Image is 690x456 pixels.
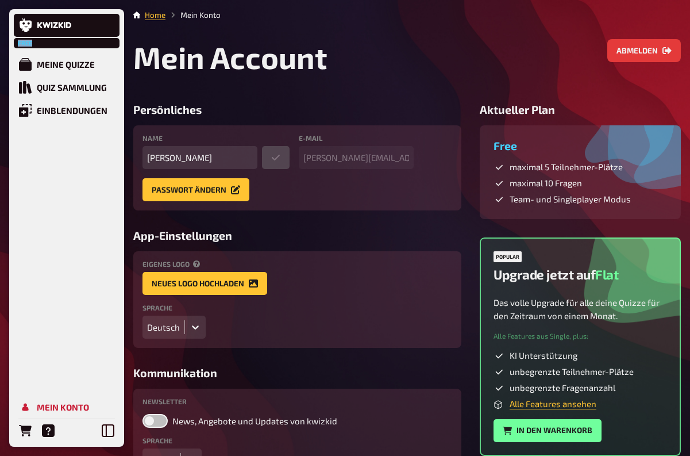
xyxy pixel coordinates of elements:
span: unbegrenzte Fragenanzahl [510,382,615,394]
a: Quiz Sammlung [14,76,120,99]
div: Einblendungen [37,105,107,116]
h2: Upgrade jetzt auf [494,267,619,282]
li: Home [145,9,165,21]
a: Meine Quizze [14,53,120,76]
span: unbegrenzte Teilnehmer-Plätze [510,366,634,378]
div: Meine Quizze [37,59,95,70]
label: Newsletter [142,398,452,405]
button: Passwort ändern [142,178,249,201]
h3: Free [494,139,667,152]
small: Alle Features aus Single, plus : [494,331,588,341]
h3: Aktueller Plan [480,103,681,116]
a: Home [145,10,165,20]
a: Bestellungen [14,419,37,442]
span: Flat [595,267,618,282]
label: E-Mail [299,135,414,141]
div: Popular [494,251,522,262]
h3: App-Einstellungen [133,229,461,242]
button: Neues Logo hochladen [142,272,267,295]
button: Abmelden [607,39,681,62]
p: Das volle Upgrade für alle deine Quizze für den Zeitraum von einem Monat. [494,296,667,322]
label: Sprache [142,437,452,444]
h1: Mein Account [133,39,327,75]
label: News, Angebote und Updates von kwizkid [142,414,452,428]
span: Free [15,40,36,47]
a: Mein Konto [14,396,120,419]
span: maximal 10 Fragen [510,178,582,189]
span: KI Unterstützung [510,350,577,362]
div: Mein Konto [37,402,89,412]
span: maximal 5 Teilnehmer-Plätze [510,162,623,173]
h3: Kommunikation [133,366,461,380]
li: Mein Konto [165,9,221,21]
a: Hilfe [37,419,60,442]
a: Alle Features ansehen [510,398,596,409]
h3: Persönliches [133,103,461,116]
label: Name [142,135,290,141]
button: In den Warenkorb [494,419,602,442]
div: Deutsch [147,322,180,332]
a: Einblendungen [14,99,120,122]
label: Sprache [142,304,452,311]
div: Quiz Sammlung [37,82,107,93]
label: Eigenes Logo [142,260,452,267]
span: Team- und Singleplayer Modus [510,194,631,205]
